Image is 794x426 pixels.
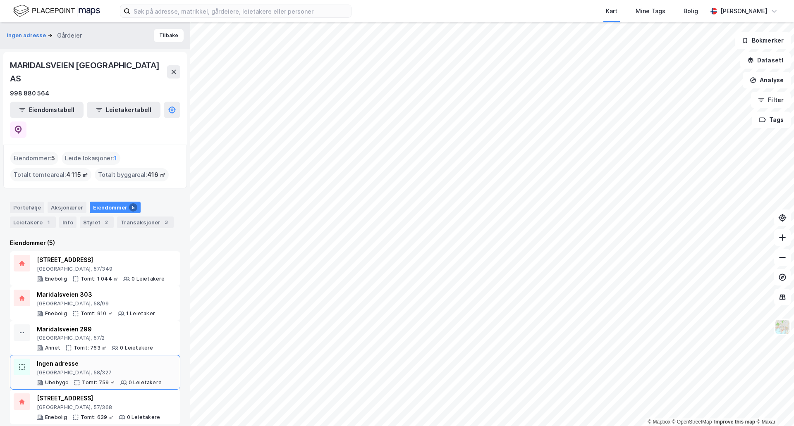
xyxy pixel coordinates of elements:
button: Leietakertabell [87,102,160,118]
div: Styret [80,217,114,228]
div: Tomt: 910 ㎡ [81,310,113,317]
div: Enebolig [45,310,67,317]
div: [PERSON_NAME] [720,6,768,16]
div: MARIDALSVEIEN [GEOGRAPHIC_DATA] AS [10,59,167,85]
div: Annet [45,345,60,351]
div: 998 880 564 [10,88,49,98]
div: Leide lokasjoner : [62,152,120,165]
a: OpenStreetMap [672,419,712,425]
a: Improve this map [714,419,755,425]
div: 2 [102,218,110,226]
div: Kart [606,6,617,16]
div: 0 Leietakere [127,414,160,421]
div: Ubebygd [45,379,69,386]
iframe: Chat Widget [753,386,794,426]
div: Eiendommer [90,202,141,213]
div: [GEOGRAPHIC_DATA], 58/327 [37,369,162,376]
div: 1 [44,218,53,226]
div: [STREET_ADDRESS] [37,255,165,265]
div: Ingen adresse [37,359,162,369]
button: Datasett [740,52,791,69]
div: 5 [129,203,137,212]
div: Tomt: 1 044 ㎡ [81,276,119,282]
button: Bokmerker [735,32,791,49]
a: Mapbox [648,419,670,425]
span: 5 [51,153,55,163]
img: Z [775,319,790,335]
div: Eiendommer : [10,152,58,165]
div: [GEOGRAPHIC_DATA], 57/368 [37,404,160,411]
div: Bolig [684,6,698,16]
div: Transaksjoner [117,217,174,228]
div: Kontrollprogram for chat [753,386,794,426]
div: Aksjonærer [48,202,86,213]
div: Enebolig [45,414,67,421]
div: 0 Leietakere [129,379,162,386]
div: Mine Tags [636,6,665,16]
div: 0 Leietakere [120,345,153,351]
div: 0 Leietakere [132,276,165,282]
div: Tomt: 759 ㎡ [82,379,115,386]
div: 1 Leietaker [126,310,155,317]
div: Portefølje [10,202,44,213]
div: Info [59,217,77,228]
span: 1 [114,153,117,163]
div: [GEOGRAPHIC_DATA], 57/349 [37,266,165,272]
button: Analyse [743,72,791,88]
input: Søk på adresse, matrikkel, gårdeiere, leietakere eller personer [130,5,351,17]
div: Totalt byggareal : [95,168,169,181]
span: 416 ㎡ [147,170,165,180]
div: Maridalsveien 299 [37,324,153,334]
div: Totalt tomteareal : [10,168,91,181]
button: Tags [752,112,791,128]
div: Enebolig [45,276,67,282]
button: Tilbake [154,29,184,42]
div: Maridalsveien 303 [37,290,155,300]
button: Eiendomstabell [10,102,84,118]
div: [GEOGRAPHIC_DATA], 57/2 [37,335,153,341]
div: Leietakere [10,217,56,228]
button: Ingen adresse [7,31,48,40]
div: [STREET_ADDRESS] [37,393,160,403]
button: Filter [751,92,791,108]
div: 3 [162,218,170,226]
div: Tomt: 639 ㎡ [81,414,114,421]
div: [GEOGRAPHIC_DATA], 58/99 [37,300,155,307]
span: 4 115 ㎡ [66,170,88,180]
img: logo.f888ab2527a4732fd821a326f86c7f29.svg [13,4,100,18]
div: Eiendommer (5) [10,238,180,248]
div: Tomt: 763 ㎡ [74,345,107,351]
div: Gårdeier [57,31,82,40]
